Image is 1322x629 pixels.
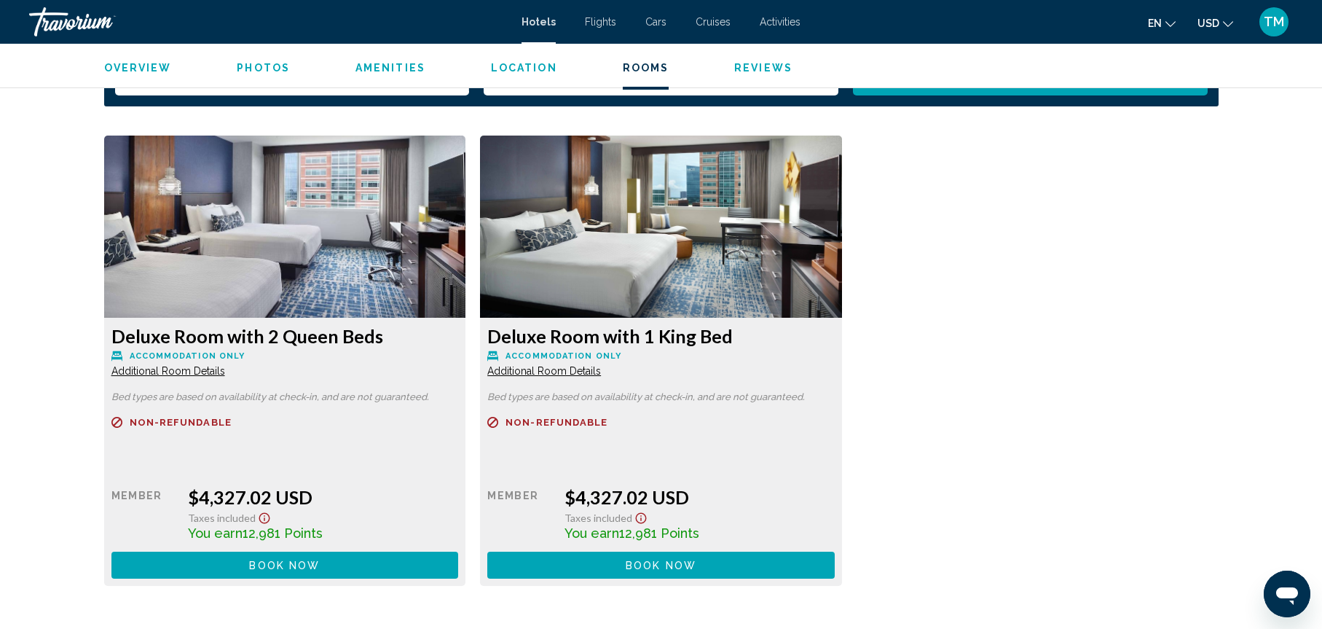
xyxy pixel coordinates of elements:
[1255,7,1293,37] button: User Menu
[585,16,616,28] a: Flights
[487,365,601,377] span: Additional Room Details
[564,486,835,508] div: $4,327.02 USD
[115,59,1208,95] div: Search widget
[104,136,466,318] img: 0a54e30d-65b0-43af-a212-cef0cf2954d9.jpeg
[111,365,225,377] span: Additional Room Details
[243,526,323,541] span: 12,981 Points
[487,392,835,402] p: Bed types are based on availability at check-in, and are not guaranteed.
[632,508,650,525] button: Show Taxes and Fees disclaimer
[487,325,835,347] h3: Deluxe Room with 1 King Bed
[188,526,243,541] span: You earn
[487,486,553,541] div: Member
[130,418,232,427] span: Non-refundable
[1197,12,1233,34] button: Change currency
[104,62,172,74] span: Overview
[111,486,177,541] div: Member
[623,61,669,74] button: Rooms
[491,62,557,74] span: Location
[645,16,666,28] a: Cars
[623,62,669,74] span: Rooms
[249,560,320,571] span: Book now
[760,16,800,28] a: Activities
[734,62,792,74] span: Reviews
[487,552,835,579] button: Book now
[696,16,731,28] a: Cruises
[505,418,607,427] span: Non-refundable
[1197,17,1219,29] span: USD
[1148,17,1162,29] span: en
[188,512,256,524] span: Taxes included
[29,7,507,36] a: Travorium
[111,392,459,402] p: Bed types are based on availability at check-in, and are not guaranteed.
[734,61,792,74] button: Reviews
[256,508,273,525] button: Show Taxes and Fees disclaimer
[355,61,425,74] button: Amenities
[104,61,172,74] button: Overview
[564,512,632,524] span: Taxes included
[237,61,290,74] button: Photos
[1148,12,1176,34] button: Change language
[1264,15,1284,29] span: TM
[355,62,425,74] span: Amenities
[1264,571,1310,617] iframe: Button to launch messaging window
[505,351,621,361] span: Accommodation Only
[111,552,459,579] button: Book now
[522,16,556,28] a: Hotels
[491,61,557,74] button: Location
[564,526,619,541] span: You earn
[115,59,470,95] button: Check-in date: Aug 28, 2025 Check-out date: Sep 1, 2025
[480,136,842,318] img: 5710aeec-6ad4-49e0-a7df-ce3479146f01.jpeg
[111,325,459,347] h3: Deluxe Room with 2 Queen Beds
[130,351,245,361] span: Accommodation Only
[626,560,696,571] span: Book now
[237,62,290,74] span: Photos
[619,526,699,541] span: 12,981 Points
[188,486,458,508] div: $4,327.02 USD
